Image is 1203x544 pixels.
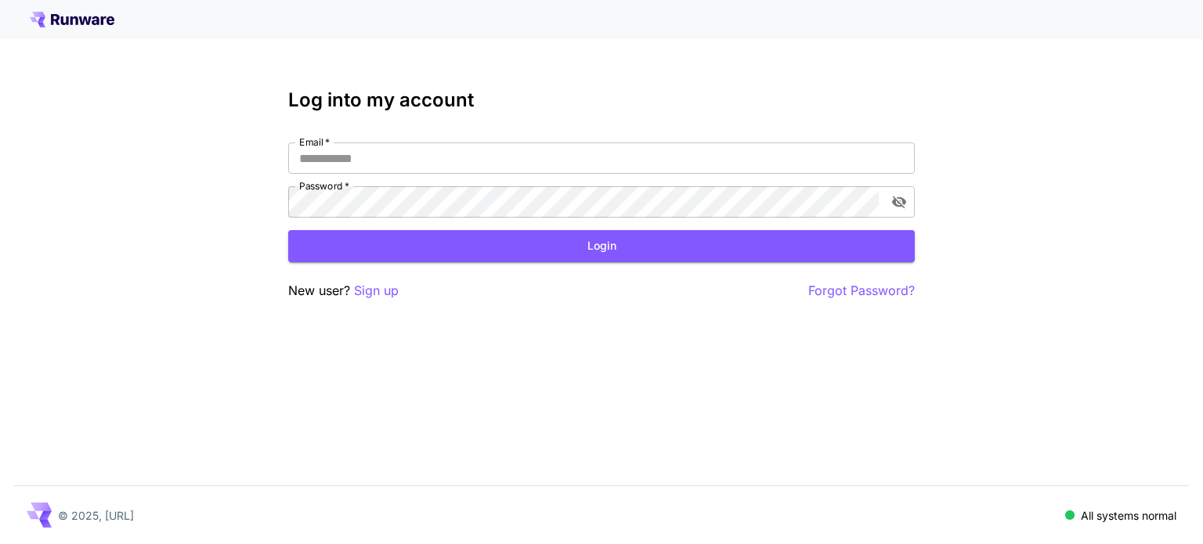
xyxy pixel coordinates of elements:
[1081,507,1176,524] p: All systems normal
[288,230,915,262] button: Login
[354,281,399,301] button: Sign up
[288,281,399,301] p: New user?
[299,135,330,149] label: Email
[288,89,915,111] h3: Log into my account
[58,507,134,524] p: © 2025, [URL]
[885,188,913,216] button: toggle password visibility
[299,179,349,193] label: Password
[808,281,915,301] button: Forgot Password?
